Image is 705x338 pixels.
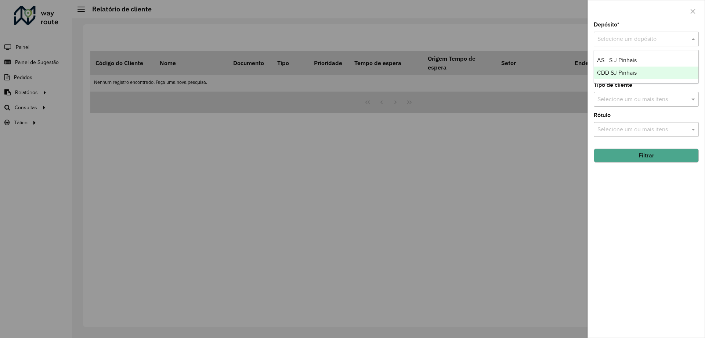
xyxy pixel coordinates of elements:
[597,57,637,63] span: AS - S J Pinhais
[594,81,632,89] label: Tipo de cliente
[594,111,611,120] label: Rótulo
[594,20,619,29] label: Depósito
[597,70,637,76] span: CDD SJ Pinhais
[594,149,699,163] button: Filtrar
[594,50,699,83] ng-dropdown-panel: Options list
